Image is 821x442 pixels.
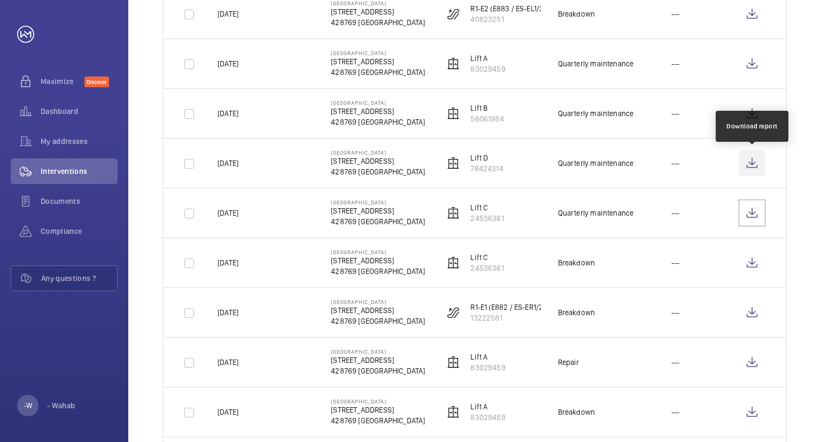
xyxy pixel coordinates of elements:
p: [DATE] [218,158,238,169]
p: [DATE] [218,307,238,318]
p: --- [671,158,680,169]
p: [GEOGRAPHIC_DATA] [331,100,425,106]
p: --- [671,108,680,119]
p: Lift A [470,53,505,64]
span: Compliance [41,226,118,237]
p: [DATE] [218,108,238,119]
p: 428769 [GEOGRAPHIC_DATA] [331,67,425,78]
p: 24536361 [470,263,504,273]
p: [GEOGRAPHIC_DATA] [331,348,425,355]
p: 428769 [GEOGRAPHIC_DATA] [331,365,425,376]
p: [STREET_ADDRESS] [331,355,425,365]
span: Any questions ? [41,273,117,284]
p: [STREET_ADDRESS] [331,205,425,216]
p: Lift C [470,202,504,213]
div: Breakdown [558,9,595,19]
p: --- [671,357,680,368]
img: elevator.svg [447,256,460,269]
p: [DATE] [218,208,238,218]
p: [DATE] [218,58,238,69]
div: Quarterly maintenance [558,108,634,119]
p: [GEOGRAPHIC_DATA] [331,299,425,305]
span: Dashboard [41,106,118,117]
p: [STREET_ADDRESS] [331,6,425,17]
p: -W [24,400,32,411]
img: escalator.svg [447,7,460,20]
p: [STREET_ADDRESS] [331,106,425,117]
img: escalator.svg [447,306,460,319]
p: R1-E2 (E883 / ES-EL1/2) [470,3,546,14]
img: elevator.svg [447,207,460,219]
p: [STREET_ADDRESS] [331,156,425,166]
p: 428769 [GEOGRAPHIC_DATA] [331,166,425,177]
p: 56061984 [470,113,504,124]
p: Lift A [470,401,505,412]
img: elevator.svg [447,406,460,418]
p: R1-E1 (E882 / ES-ER1/2) [470,302,545,313]
p: --- [671,208,680,218]
div: Download report [726,121,778,131]
p: 83029459 [470,412,505,423]
p: [GEOGRAPHIC_DATA] [331,199,425,205]
p: --- [671,257,680,268]
p: [STREET_ADDRESS] [331,305,425,316]
div: Repair [558,357,579,368]
div: Breakdown [558,407,595,417]
p: - Wahab [47,400,75,411]
p: [STREET_ADDRESS] [331,405,425,415]
img: elevator.svg [447,107,460,120]
p: [DATE] [218,9,238,19]
p: 24536361 [470,213,504,224]
p: 428769 [GEOGRAPHIC_DATA] [331,316,425,326]
p: --- [671,407,680,417]
span: My addresses [41,136,118,147]
span: Maximize [41,76,84,87]
img: elevator.svg [447,157,460,170]
p: [GEOGRAPHIC_DATA] [331,398,425,405]
p: Lift C [470,252,504,263]
p: [DATE] [218,357,238,368]
p: 83029459 [470,362,505,373]
div: Quarterly maintenance [558,208,634,218]
p: 428769 [GEOGRAPHIC_DATA] [331,216,425,227]
p: [STREET_ADDRESS] [331,56,425,67]
div: Breakdown [558,307,595,318]
img: elevator.svg [447,57,460,70]
img: elevator.svg [447,356,460,369]
p: [STREET_ADDRESS] [331,255,425,266]
span: Discover [84,77,109,87]
p: 78424314 [470,163,503,174]
p: 428769 [GEOGRAPHIC_DATA] [331,266,425,277]
p: --- [671,9,680,19]
div: Breakdown [558,257,595,268]
div: Quarterly maintenance [558,58,634,69]
p: 40823251 [470,14,546,25]
div: Quarterly maintenance [558,158,634,169]
p: 83029459 [470,64,505,74]
p: --- [671,307,680,318]
p: 428769 [GEOGRAPHIC_DATA] [331,415,425,426]
p: 428769 [GEOGRAPHIC_DATA] [331,17,425,28]
p: Lift D [470,153,503,163]
p: [DATE] [218,257,238,268]
span: Documents [41,196,118,207]
p: 13222581 [470,313,545,323]
p: Lift A [470,352,505,362]
p: 428769 [GEOGRAPHIC_DATA] [331,117,425,127]
p: --- [671,58,680,69]
span: Interventions [41,166,118,177]
p: [DATE] [218,407,238,417]
p: [GEOGRAPHIC_DATA] [331,249,425,255]
p: [GEOGRAPHIC_DATA] [331,149,425,156]
p: [GEOGRAPHIC_DATA] [331,50,425,56]
p: Lift B [470,103,504,113]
